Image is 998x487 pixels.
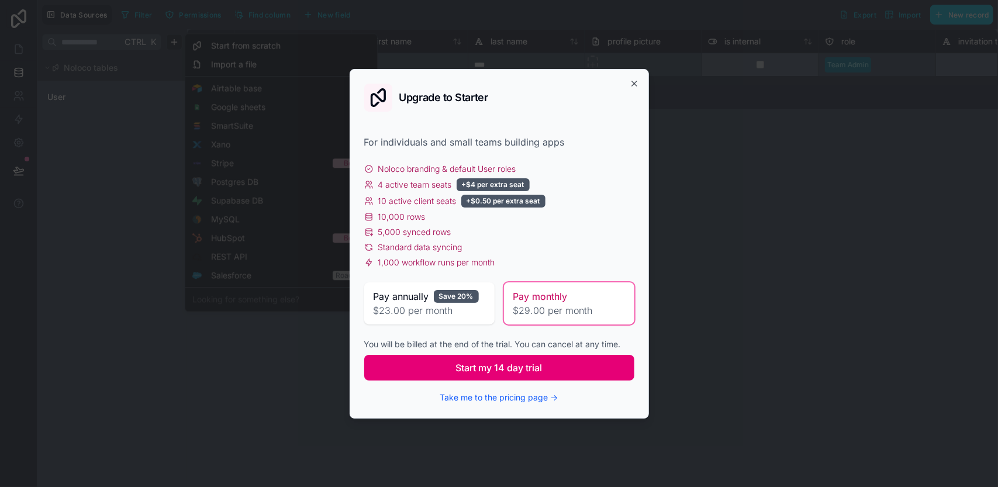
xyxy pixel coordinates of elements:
button: Take me to the pricing page → [440,392,558,403]
div: Save 20% [434,290,479,303]
div: +$4 per extra seat [457,178,530,191]
div: +$0.50 per extra seat [461,195,545,208]
span: $23.00 per month [374,303,485,317]
span: Standard data syncing [378,241,462,253]
span: 4 active team seats [378,179,452,191]
div: You will be billed at the end of the trial. You can cancel at any time. [364,339,634,350]
button: Start my 14 day trial [364,355,634,381]
span: Noloco branding & default User roles [378,163,516,175]
h2: Upgrade to Starter [399,92,488,103]
span: $29.00 per month [513,303,625,317]
span: Pay monthly [513,289,568,303]
button: Close [630,79,639,88]
span: 10,000 rows [378,211,426,223]
span: 1,000 workflow runs per month [378,257,495,268]
span: 5,000 synced rows [378,226,451,238]
span: 10 active client seats [378,195,457,207]
span: Pay annually [374,289,429,303]
div: For individuals and small teams building apps [364,135,634,149]
span: Start my 14 day trial [456,361,543,375]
